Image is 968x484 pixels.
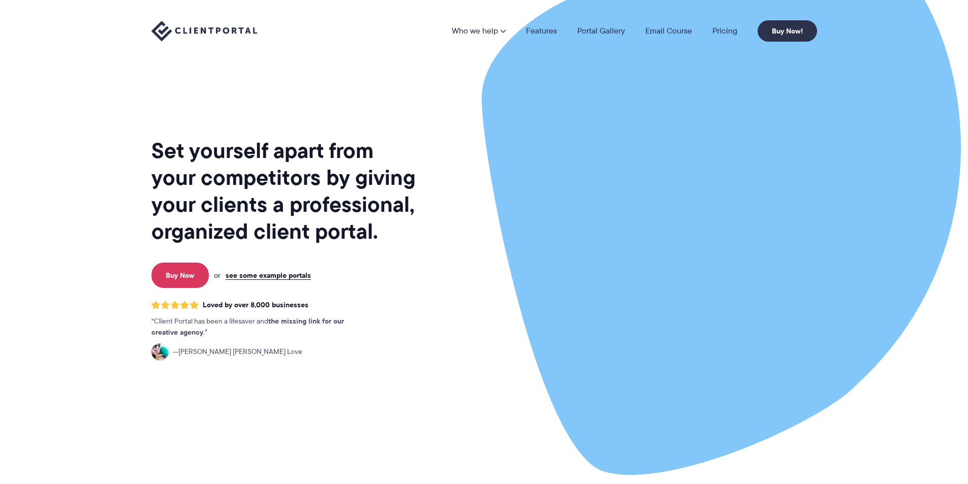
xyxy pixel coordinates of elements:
[712,27,737,35] a: Pricing
[151,263,209,288] a: Buy Now
[452,27,506,35] a: Who we help
[226,271,311,280] a: see some example portals
[645,27,692,35] a: Email Course
[526,27,557,35] a: Features
[151,315,344,338] strong: the missing link for our creative agency
[173,346,302,358] span: [PERSON_NAME] [PERSON_NAME] Love
[203,301,308,309] span: Loved by over 8,000 businesses
[758,20,817,42] a: Buy Now!
[151,137,418,245] h1: Set yourself apart from your competitors by giving your clients a professional, organized client ...
[151,316,365,338] p: Client Portal has been a lifesaver and .
[577,27,625,35] a: Portal Gallery
[214,271,221,280] span: or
